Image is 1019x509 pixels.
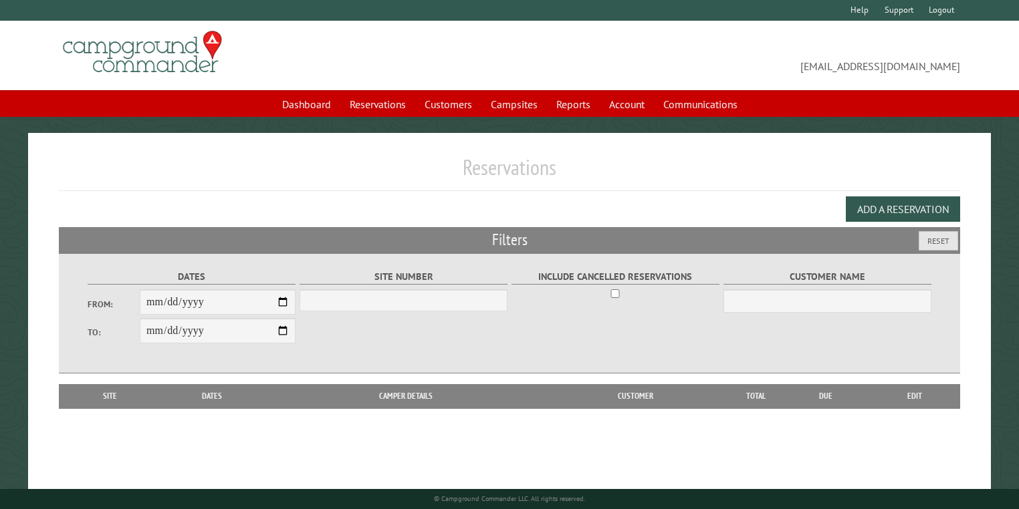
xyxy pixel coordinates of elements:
[417,92,480,117] a: Customers
[274,92,339,117] a: Dashboard
[88,326,140,339] label: To:
[723,269,931,285] label: Customer Name
[300,269,507,285] label: Site Number
[483,92,546,117] a: Campsites
[88,298,140,311] label: From:
[66,384,154,408] th: Site
[154,384,270,408] th: Dates
[342,92,414,117] a: Reservations
[59,154,961,191] h1: Reservations
[729,384,783,408] th: Total
[655,92,746,117] a: Communications
[59,26,226,78] img: Campground Commander
[59,227,961,252] h2: Filters
[512,269,719,285] label: Include Cancelled Reservations
[548,92,598,117] a: Reports
[846,196,960,222] button: Add a Reservation
[271,384,542,408] th: Camper Details
[434,494,585,503] small: © Campground Commander LLC. All rights reserved.
[601,92,653,117] a: Account
[869,384,960,408] th: Edit
[783,384,869,408] th: Due
[919,231,958,250] button: Reset
[542,384,729,408] th: Customer
[88,269,296,285] label: Dates
[509,37,960,74] span: [EMAIL_ADDRESS][DOMAIN_NAME]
